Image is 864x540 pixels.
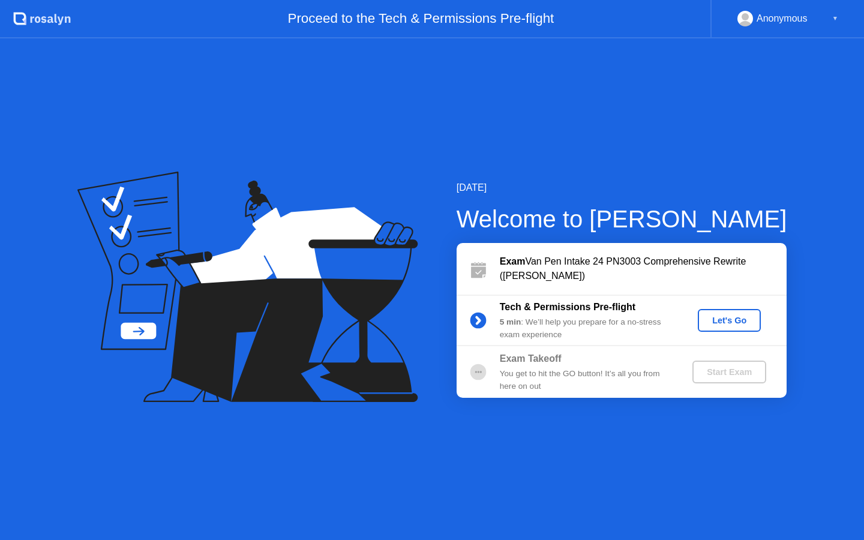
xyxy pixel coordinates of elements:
div: ▼ [832,11,838,26]
div: You get to hit the GO button! It’s all you from here on out [500,368,673,392]
b: Exam Takeoff [500,353,562,364]
div: Anonymous [757,11,808,26]
b: Exam [500,256,526,266]
div: Welcome to [PERSON_NAME] [457,201,787,237]
div: Start Exam [697,367,761,377]
b: 5 min [500,317,521,326]
button: Let's Go [698,309,761,332]
div: [DATE] [457,181,787,195]
b: Tech & Permissions Pre-flight [500,302,635,312]
div: Let's Go [703,316,756,325]
div: Van Pen Intake 24 PN3003 Comprehensive Rewrite ([PERSON_NAME]) [500,254,787,283]
div: : We’ll help you prepare for a no-stress exam experience [500,316,673,341]
button: Start Exam [692,361,766,383]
